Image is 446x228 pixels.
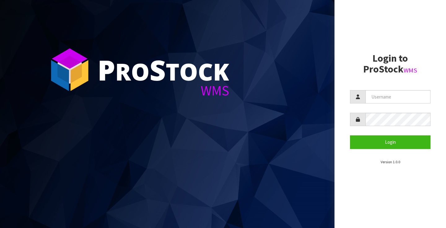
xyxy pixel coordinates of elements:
h2: Login to ProStock [350,53,431,75]
img: ProStock Cube [46,46,93,93]
small: WMS [404,66,417,74]
input: Username [365,90,431,103]
span: P [98,51,115,89]
div: ro tock [98,56,229,84]
span: S [150,51,166,89]
small: Version 1.0.0 [381,160,400,164]
div: WMS [98,84,229,98]
button: Login [350,135,431,149]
